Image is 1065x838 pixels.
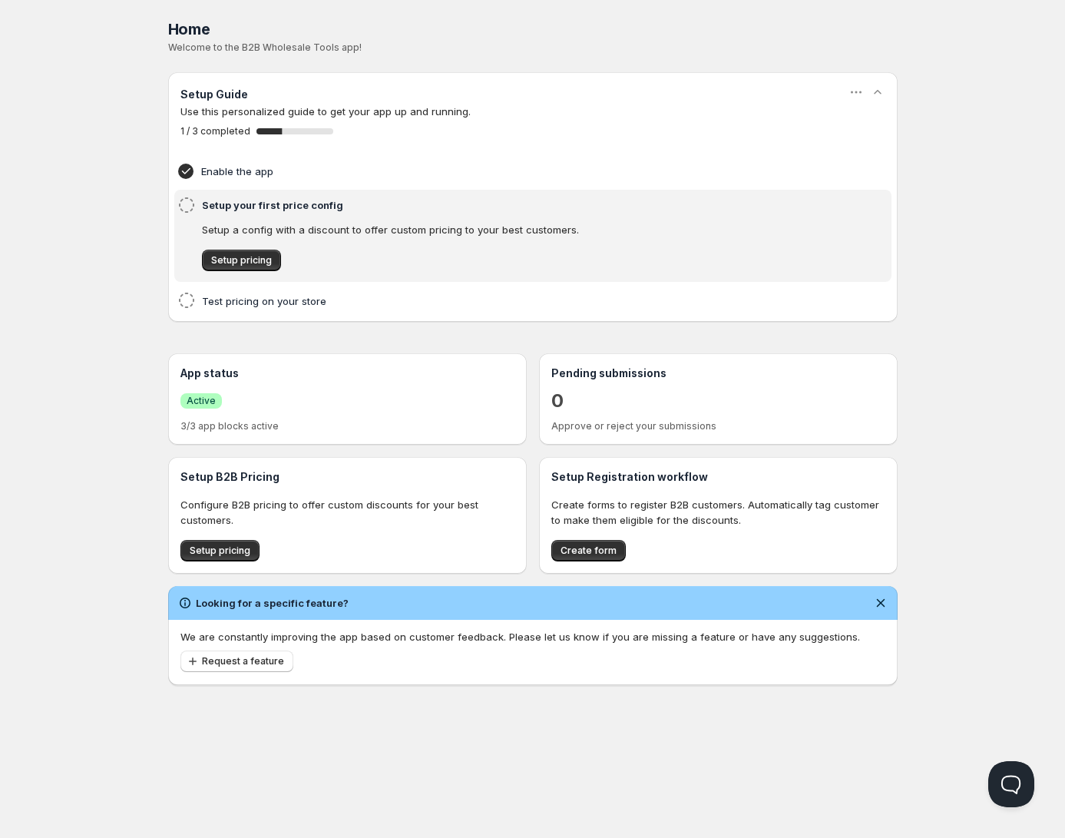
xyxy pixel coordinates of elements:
[180,469,514,485] h3: Setup B2B Pricing
[180,629,885,644] p: We are constantly improving the app based on customer feedback. Please let us know if you are mis...
[196,595,349,611] h2: Looking for a specific feature?
[551,420,885,432] p: Approve or reject your submissions
[211,254,272,267] span: Setup pricing
[202,250,281,271] a: Setup pricing
[180,420,514,432] p: 3/3 app blocks active
[201,164,817,179] h4: Enable the app
[180,104,885,119] p: Use this personalized guide to get your app up and running.
[187,395,216,407] span: Active
[202,293,817,309] h4: Test pricing on your store
[202,222,812,237] p: Setup a config with a discount to offer custom pricing to your best customers.
[180,366,514,381] h3: App status
[190,545,250,557] span: Setup pricing
[202,197,817,213] h4: Setup your first price config
[551,366,885,381] h3: Pending submissions
[202,655,284,667] span: Request a feature
[561,545,617,557] span: Create form
[180,393,222,409] a: SuccessActive
[551,540,626,561] button: Create form
[168,41,898,54] p: Welcome to the B2B Wholesale Tools app!
[988,761,1034,807] iframe: Help Scout Beacon - Open
[180,651,293,672] button: Request a feature
[180,540,260,561] button: Setup pricing
[551,469,885,485] h3: Setup Registration workflow
[870,592,891,614] button: Dismiss notification
[180,497,514,528] p: Configure B2B pricing to offer custom discounts for your best customers.
[180,87,248,102] h3: Setup Guide
[551,497,885,528] p: Create forms to register B2B customers. Automatically tag customer to make them eligible for the ...
[168,20,210,38] span: Home
[180,125,250,137] span: 1 / 3 completed
[551,389,564,413] a: 0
